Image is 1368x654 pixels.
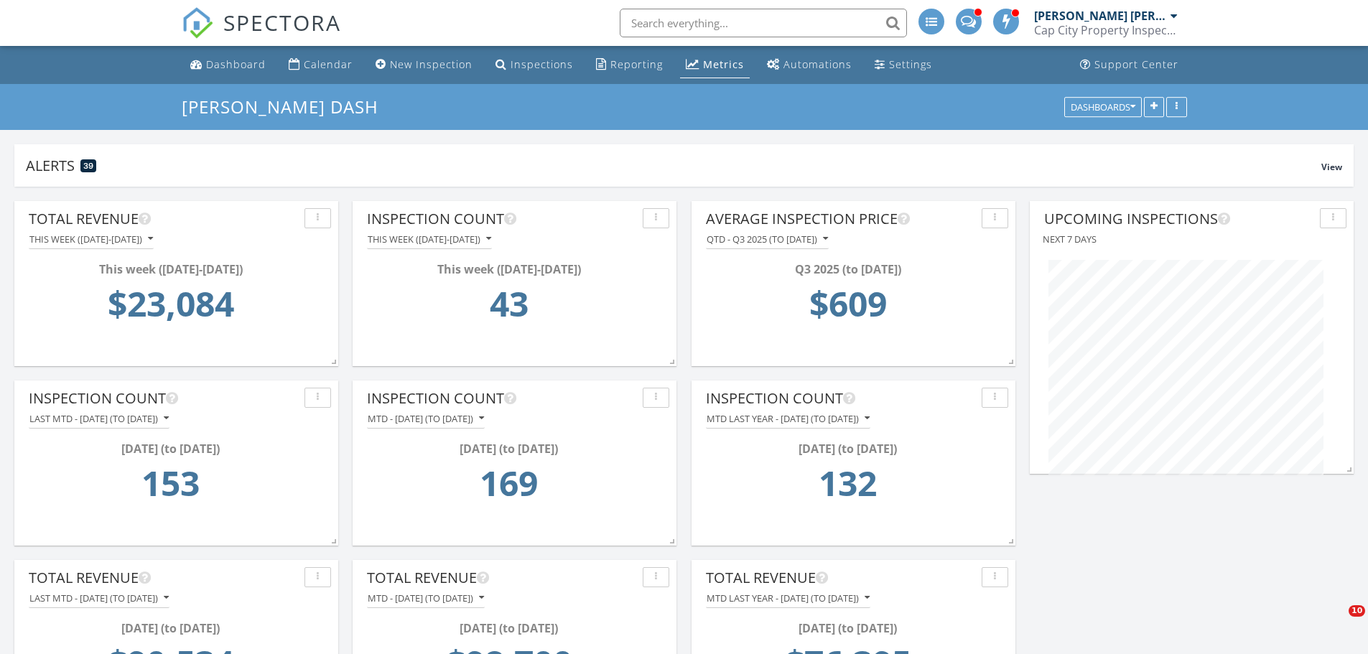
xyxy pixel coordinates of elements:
div: Dashboard [206,57,266,71]
div: Reporting [610,57,663,71]
a: Automations (Advanced) [761,52,857,78]
a: Settings [869,52,938,78]
button: This week ([DATE]-[DATE]) [367,230,492,249]
div: Total Revenue [29,567,299,589]
div: Last MTD - [DATE] (to [DATE]) [29,414,169,424]
div: Inspections [511,57,573,71]
div: [DATE] (to [DATE]) [710,440,985,457]
div: Upcoming Inspections [1044,208,1314,230]
button: MTD - [DATE] (to [DATE]) [367,409,485,429]
a: [PERSON_NAME] Dash [182,95,391,118]
div: Total Revenue [367,567,637,589]
div: This week ([DATE]-[DATE]) [29,234,153,244]
div: Total Revenue [29,208,299,230]
div: [DATE] (to [DATE]) [371,440,646,457]
div: MTD last year - [DATE] (to [DATE]) [707,593,870,603]
button: Dashboards [1064,97,1142,117]
img: The Best Home Inspection Software - Spectora [182,7,213,39]
td: 43 [371,278,646,338]
td: 132 [710,457,985,518]
span: SPECTORA [223,7,341,37]
a: Calendar [283,52,358,78]
button: MTD last year - [DATE] (to [DATE]) [706,589,870,608]
div: Inspection Count [706,388,976,409]
div: Alerts [26,156,1321,175]
div: This week ([DATE]-[DATE]) [33,261,308,278]
a: Support Center [1074,52,1184,78]
td: 169 [371,457,646,518]
div: [DATE] (to [DATE]) [371,620,646,637]
div: Support Center [1094,57,1178,71]
div: Automations [783,57,852,71]
div: Settings [889,57,932,71]
input: Search everything... [620,9,907,37]
div: Q3 2025 (to [DATE]) [710,261,985,278]
a: Reporting [590,52,669,78]
div: [DATE] (to [DATE]) [33,440,308,457]
span: View [1321,161,1342,173]
button: Last MTD - [DATE] (to [DATE]) [29,589,169,608]
div: Last MTD - [DATE] (to [DATE]) [29,593,169,603]
button: Last MTD - [DATE] (to [DATE]) [29,409,169,429]
button: QTD - Q3 2025 (to [DATE]) [706,230,829,249]
div: Inspection Count [29,388,299,409]
div: Metrics [703,57,744,71]
a: Dashboard [185,52,271,78]
div: Dashboards [1071,102,1135,112]
iframe: Intercom live chat [1319,605,1354,640]
a: New Inspection [370,52,478,78]
div: Inspection Count [367,208,637,230]
td: 609.22 [710,278,985,338]
span: 39 [83,161,93,171]
div: [DATE] (to [DATE]) [710,620,985,637]
div: QTD - Q3 2025 (to [DATE]) [707,234,828,244]
div: Cap City Property Inspections LLC [1034,23,1178,37]
div: [PERSON_NAME] [PERSON_NAME] [1034,9,1167,23]
div: This week ([DATE]-[DATE]) [371,261,646,278]
div: Calendar [304,57,353,71]
a: SPECTORA [182,19,341,50]
div: MTD - [DATE] (to [DATE]) [368,593,484,603]
td: 23084.4 [33,278,308,338]
div: Total Revenue [706,567,976,589]
div: Average Inspection Price [706,208,976,230]
button: This week ([DATE]-[DATE]) [29,230,154,249]
button: MTD last year - [DATE] (to [DATE]) [706,409,870,429]
a: Metrics [680,52,750,78]
div: New Inspection [390,57,473,71]
div: Inspection Count [367,388,637,409]
a: Inspections [490,52,579,78]
button: MTD - [DATE] (to [DATE]) [367,589,485,608]
td: 153 [33,457,308,518]
div: MTD - [DATE] (to [DATE]) [368,414,484,424]
div: [DATE] (to [DATE]) [33,620,308,637]
div: This week ([DATE]-[DATE]) [368,234,491,244]
div: MTD last year - [DATE] (to [DATE]) [707,414,870,424]
span: 10 [1349,605,1365,617]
